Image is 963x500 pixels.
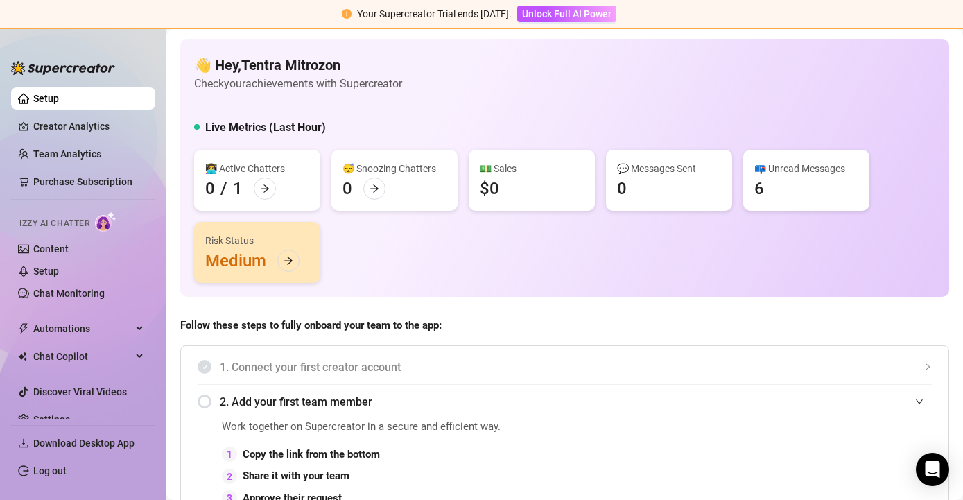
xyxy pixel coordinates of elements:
[33,148,101,160] a: Team Analytics
[754,178,764,200] div: 6
[33,266,59,277] a: Setup
[180,319,442,331] strong: Follow these steps to fully onboard your team to the app:
[205,119,326,136] h5: Live Metrics (Last Hour)
[33,386,127,397] a: Discover Viral Videos
[194,75,402,92] article: Check your achievements with Supercreator
[617,178,627,200] div: 0
[617,161,721,176] div: 💬 Messages Sent
[480,178,499,200] div: $0
[923,363,932,371] span: collapsed
[19,217,89,230] span: Izzy AI Chatter
[370,184,379,193] span: arrow-right
[480,161,584,176] div: 💵 Sales
[33,345,132,368] span: Chat Copilot
[233,178,243,200] div: 1
[205,161,309,176] div: 👩‍💻 Active Chatters
[18,323,29,334] span: thunderbolt
[33,465,67,476] a: Log out
[220,393,932,411] span: 2. Add your first team member
[220,359,932,376] span: 1. Connect your first creator account
[33,288,105,299] a: Chat Monitoring
[260,184,270,193] span: arrow-right
[33,243,69,255] a: Content
[342,161,446,176] div: 😴 Snoozing Chatters
[33,438,135,449] span: Download Desktop App
[754,161,858,176] div: 📪 Unread Messages
[916,453,949,486] div: Open Intercom Messenger
[33,93,59,104] a: Setup
[205,178,215,200] div: 0
[33,318,132,340] span: Automations
[522,8,611,19] span: Unlock Full AI Power
[284,256,293,266] span: arrow-right
[11,61,115,75] img: logo-BBDzfeDw.svg
[357,8,512,19] span: Your Supercreator Trial ends [DATE].
[915,397,923,406] span: expanded
[205,233,309,248] div: Risk Status
[342,178,352,200] div: 0
[33,414,70,425] a: Settings
[222,469,237,484] div: 2
[222,447,237,462] div: 1
[18,352,27,361] img: Chat Copilot
[517,6,616,22] button: Unlock Full AI Power
[194,55,402,75] h4: 👋 Hey, Tentra Mitrozon
[95,212,116,232] img: AI Chatter
[18,438,29,449] span: download
[517,8,616,19] a: Unlock Full AI Power
[198,385,932,419] div: 2. Add your first team member
[243,469,349,482] strong: Share it with your team
[342,9,352,19] span: exclamation-circle
[33,171,144,193] a: Purchase Subscription
[33,115,144,137] a: Creator Analytics
[243,448,380,460] strong: Copy the link from the bottom
[198,350,932,384] div: 1. Connect your first creator account
[222,419,620,436] span: Work together on Supercreator in a secure and efficient way.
